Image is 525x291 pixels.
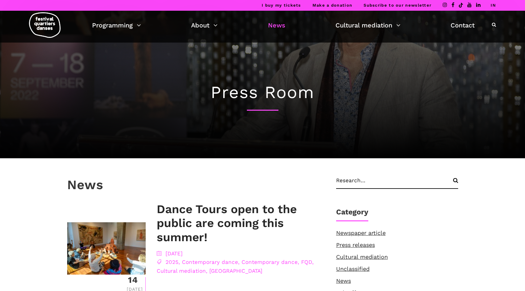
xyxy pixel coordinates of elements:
[178,259,180,265] font: ,
[298,259,299,265] font: ,
[182,259,238,265] a: Contemporary dance
[335,20,400,31] a: Cultural mediation
[336,277,351,284] a: News
[451,21,475,29] font: Contact
[206,268,207,274] font: ,
[29,12,61,38] img: logo-fqd-med
[335,21,392,29] font: Cultural mediation
[67,177,103,192] font: News
[301,259,312,265] a: FQD
[67,222,146,275] img: 20240905-9595
[491,3,496,8] a: IN
[157,202,297,244] a: Dance Tours open to the public are coming this summer!
[209,268,262,274] a: [GEOGRAPHIC_DATA]
[92,20,141,31] a: Programming
[128,275,138,285] font: 14
[92,21,133,29] font: Programming
[238,259,240,265] font: ,
[336,208,368,216] font: Category
[166,250,183,257] a: [DATE]
[166,259,178,265] a: 2025
[242,259,298,265] a: Contemporary dance
[336,265,370,272] a: Unclassified
[157,268,206,274] a: Cultural mediation
[211,82,314,102] font: Press Room
[336,253,388,260] a: Cultural mediation
[312,259,314,265] font: ,
[451,20,475,31] a: Contact
[191,21,209,29] font: About
[336,230,386,236] a: Newspaper article
[336,242,375,248] a: Press releases
[191,20,218,31] a: About
[336,177,458,189] input: Research...
[262,3,301,8] a: I buy my tickets
[268,20,285,31] a: News
[312,3,353,8] a: Make a donation
[268,21,285,29] font: News
[364,3,431,8] a: Subscribe to our newsletter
